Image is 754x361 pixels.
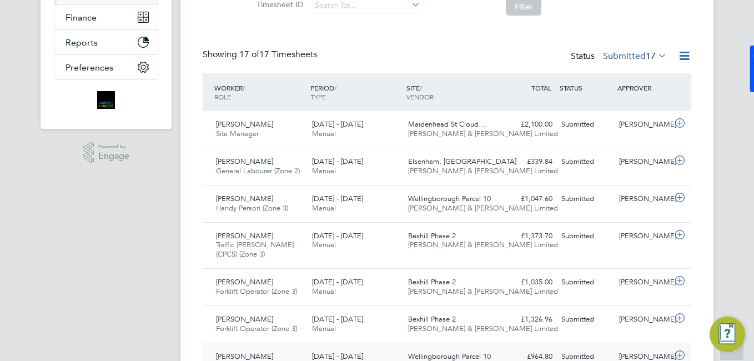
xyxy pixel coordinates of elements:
span: Wellingborough Parcel 10 [408,194,491,203]
span: [DATE] - [DATE] [312,231,363,240]
span: Forklift Operator (Zone 3) [216,324,297,333]
span: Preferences [66,62,113,73]
span: [PERSON_NAME] [216,277,273,287]
span: Manual [312,166,336,176]
span: Bexhill Phase 2 [408,277,456,287]
div: £339.84 [499,153,557,171]
span: General Labourer (Zone 2) [216,166,300,176]
span: [PERSON_NAME] & [PERSON_NAME] Limited [408,324,558,333]
div: STATUS [557,78,615,98]
div: [PERSON_NAME] [615,273,672,292]
div: £1,326.96 [499,310,557,329]
button: Reports [54,30,158,54]
span: Site Manager [216,129,259,138]
div: £1,035.00 [499,273,557,292]
div: [PERSON_NAME] [615,227,672,245]
button: Finance [54,5,158,29]
span: [PERSON_NAME] & [PERSON_NAME] Limited [408,129,558,138]
span: Handy Person (Zone 3) [216,203,288,213]
span: [PERSON_NAME] [216,194,273,203]
span: / [243,83,245,92]
span: Wellingborough Parcel 10 [408,352,491,361]
span: Elsenham, [GEOGRAPHIC_DATA] [408,157,516,166]
div: Submitted [557,116,615,134]
span: [DATE] - [DATE] [312,352,363,361]
span: [DATE] - [DATE] [312,314,363,324]
span: TOTAL [531,83,551,92]
span: 17 Timesheets [239,49,317,60]
span: Bexhill Phase 2 [408,314,456,324]
div: [PERSON_NAME] [615,310,672,329]
span: / [334,83,336,92]
span: [PERSON_NAME] [216,157,273,166]
div: [PERSON_NAME] [615,153,672,171]
span: [DATE] - [DATE] [312,277,363,287]
span: Finance [66,12,97,23]
div: [PERSON_NAME] [615,190,672,208]
span: / [420,83,422,92]
span: [PERSON_NAME] & [PERSON_NAME] Limited [408,240,558,249]
span: VENDOR [406,92,434,101]
a: Go to home page [54,91,158,109]
span: [PERSON_NAME] [216,119,273,129]
span: Powered by [98,142,129,152]
label: Submitted [603,51,667,62]
span: Reports [66,37,98,48]
span: [PERSON_NAME] [216,314,273,324]
div: Submitted [557,153,615,171]
span: Manual [312,129,336,138]
div: Submitted [557,310,615,329]
button: Preferences [54,55,158,79]
span: [DATE] - [DATE] [312,194,363,203]
span: 17 [646,51,656,62]
span: Manual [312,203,336,213]
button: Engage Resource Center [710,317,745,352]
span: ROLE [214,92,231,101]
div: APPROVER [615,78,672,98]
span: [PERSON_NAME] & [PERSON_NAME] Limited [408,203,558,213]
span: 17 of [239,49,259,60]
span: Manual [312,324,336,333]
div: Showing [203,49,319,61]
span: TYPE [310,92,326,101]
div: [PERSON_NAME] [615,116,672,134]
span: [DATE] - [DATE] [312,119,363,129]
span: [PERSON_NAME] & [PERSON_NAME] Limited [408,287,558,296]
div: Submitted [557,273,615,292]
span: [DATE] - [DATE] [312,157,363,166]
div: £2,100.00 [499,116,557,134]
div: WORKER [212,78,308,107]
div: £1,047.60 [499,190,557,208]
div: Submitted [557,227,615,245]
span: Forklift Operator (Zone 3) [216,287,297,296]
span: Engage [98,152,129,161]
span: Traffic [PERSON_NAME] (CPCS) (Zone 3) [216,240,294,259]
span: [PERSON_NAME] [216,352,273,361]
img: bromak-logo-retina.png [97,91,115,109]
span: Manual [312,240,336,249]
div: SITE [404,78,500,107]
a: Powered byEngage [83,142,130,163]
span: Bexhill Phase 2 [408,231,456,240]
div: Submitted [557,190,615,208]
span: Maidenhead St Cloud… [408,119,486,129]
span: Manual [312,287,336,296]
div: £1,373.70 [499,227,557,245]
div: Status [571,49,669,64]
span: [PERSON_NAME] & [PERSON_NAME] Limited [408,166,558,176]
span: [PERSON_NAME] [216,231,273,240]
div: PERIOD [308,78,404,107]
